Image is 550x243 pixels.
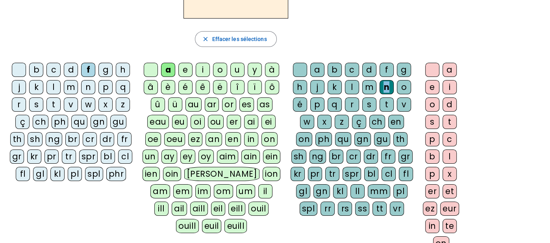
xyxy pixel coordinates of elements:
div: te [443,219,457,233]
div: é [178,80,193,94]
div: p [98,80,113,94]
div: bl [101,150,115,164]
div: spl [85,167,103,181]
div: v [397,97,411,112]
div: o [425,97,439,112]
div: ail [172,202,187,216]
div: ü [168,97,182,112]
div: en [225,132,241,146]
div: an [206,132,222,146]
div: oy [198,150,214,164]
div: g [397,63,411,77]
div: f [380,63,394,77]
div: aill [190,202,208,216]
div: à [265,63,279,77]
div: as [257,97,272,112]
div: p [310,97,324,112]
div: es [239,97,254,112]
div: br [65,132,80,146]
div: j [310,80,324,94]
div: g [98,63,113,77]
div: ou [208,115,224,129]
div: e [425,80,439,94]
div: ng [309,150,326,164]
div: or [222,97,236,112]
div: û [151,97,165,112]
div: x [317,115,331,129]
div: tr [325,167,339,181]
div: gn [91,115,107,129]
div: gr [10,150,24,164]
div: tt [372,202,387,216]
div: d [443,97,457,112]
div: ain [241,150,260,164]
div: q [328,97,342,112]
div: i [443,80,457,94]
div: è [161,80,175,94]
div: ei [261,115,276,129]
div: et [443,184,457,198]
div: x [98,97,113,112]
div: ai [244,115,258,129]
div: fl [16,167,30,181]
div: c [443,132,457,146]
div: v [64,97,78,112]
div: cr [346,150,361,164]
div: eu [172,115,187,129]
div: gl [296,184,310,198]
div: eill [228,202,245,216]
div: gl [33,167,47,181]
div: spr [343,167,361,181]
div: dr [100,132,114,146]
div: é [293,97,307,112]
div: ay [161,150,177,164]
div: o [213,63,227,77]
div: ê [196,80,210,94]
div: er [425,184,439,198]
div: c [345,63,359,77]
button: Effacer les sélections [195,31,276,47]
div: sh [291,150,306,164]
div: ez [423,202,437,216]
div: a [310,63,324,77]
div: pr [308,167,322,181]
div: pl [68,167,82,181]
div: l [345,80,359,94]
div: ion [263,167,281,181]
div: qu [335,132,351,146]
div: mm [368,184,390,198]
div: ç [15,115,30,129]
div: [PERSON_NAME] [184,167,259,181]
div: f [81,63,95,77]
div: on [261,132,278,146]
div: ô [265,80,279,94]
div: ss [355,202,369,216]
div: aim [217,150,239,164]
div: dr [364,150,378,164]
div: ill [154,202,169,216]
div: a [161,63,175,77]
div: ien [143,167,160,181]
div: u [230,63,244,77]
div: eau [147,115,169,129]
div: em [173,184,192,198]
div: s [425,115,439,129]
div: k [29,80,43,94]
div: t [46,97,61,112]
div: gn [313,184,330,198]
div: l [46,80,61,94]
div: rr [320,202,335,216]
div: ar [205,97,219,112]
div: rs [338,202,352,216]
div: t [443,115,457,129]
div: im [195,184,211,198]
div: oin [163,167,181,181]
div: gu [374,132,390,146]
div: am [150,184,170,198]
div: euill [224,219,246,233]
div: kl [50,167,65,181]
div: cl [118,150,132,164]
div: eur [440,202,459,216]
div: fl [399,167,413,181]
div: ch [33,115,48,129]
